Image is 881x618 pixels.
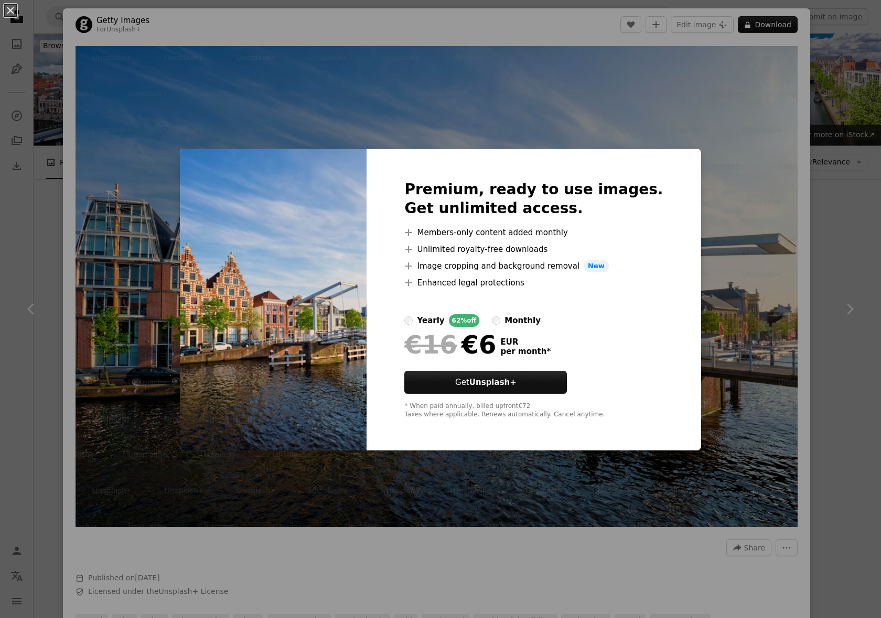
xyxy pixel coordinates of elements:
[404,180,663,218] h2: Premium, ready to use images. Get unlimited access.
[504,314,541,327] div: monthly
[500,337,551,347] span: EUR
[404,316,413,325] input: yearly62%off
[449,314,480,327] div: 62% off
[404,243,663,256] li: Unlimited royalty-free downloads
[404,277,663,289] li: Enhanced legal protections
[584,260,609,272] span: New
[180,149,367,450] img: premium_photo-1661962703455-a0f4118c37e4
[417,314,444,327] div: yearly
[404,331,457,358] span: €16
[500,347,551,356] span: per month *
[469,378,517,387] strong: Unsplash+
[404,371,567,394] button: GetUnsplash+
[404,260,663,272] li: Image cropping and background removal
[404,226,663,239] li: Members-only content added monthly
[492,316,500,325] input: monthly
[404,331,496,358] div: €6
[404,402,663,419] div: * When paid annually, billed upfront €72 Taxes where applicable. Renews automatically. Cancel any...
